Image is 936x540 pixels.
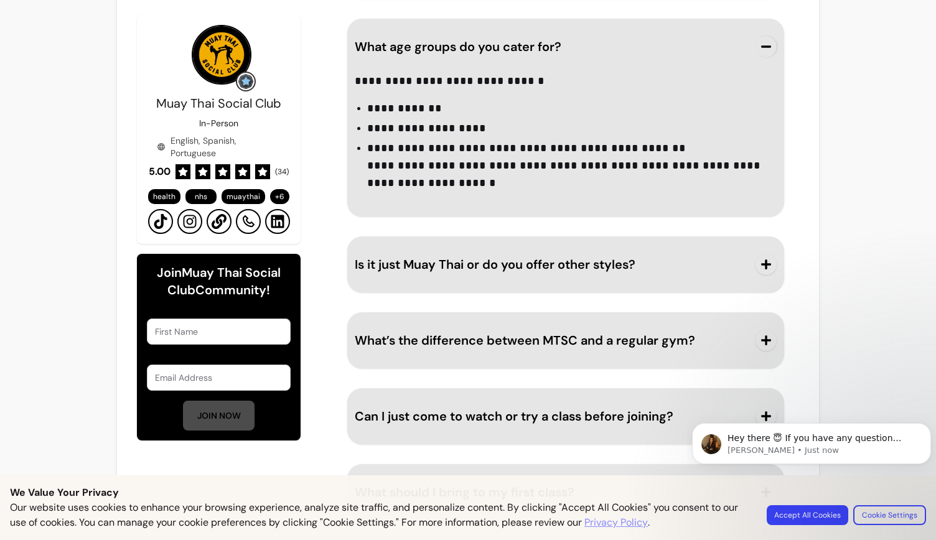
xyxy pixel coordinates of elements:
[195,192,207,202] span: nhs
[355,320,777,361] button: What’s the difference between MTSC and a regular gym?
[149,164,171,179] span: 5.00
[10,500,752,530] p: Our website uses cookies to enhance your browsing experience, analyze site traffic, and personali...
[355,244,777,285] button: Is it just Muay Thai or do you offer other styles?
[275,167,289,177] span: ( 34 )
[157,134,281,159] div: English, Spanish, Portuguese
[238,74,253,89] img: Grow
[355,26,777,67] button: What age groups do you cater for?
[147,264,291,299] h6: Join Muay Thai Social Club Community!
[199,117,238,129] p: In-Person
[355,408,673,424] span: Can I just come to watch or try a class before joining?
[355,256,635,272] span: Is it just Muay Thai or do you offer other styles?
[227,192,260,202] span: muaythai
[153,192,175,202] span: health
[355,332,695,348] span: What’s the difference between MTSC and a regular gym?
[273,192,287,202] span: + 6
[155,325,283,338] input: First Name
[584,515,648,530] a: Privacy Policy
[687,397,936,534] iframe: Intercom notifications message
[355,472,777,513] button: What should I bring to my first class?
[155,371,283,384] input: Email Address
[355,39,561,55] span: What age groups do you cater for?
[10,485,926,500] p: We Value Your Privacy
[156,95,281,111] span: Muay Thai Social Club
[355,67,777,199] div: What age groups do you cater for?
[355,396,777,437] button: Can I just come to watch or try a class before joining?
[192,25,251,85] img: Provider image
